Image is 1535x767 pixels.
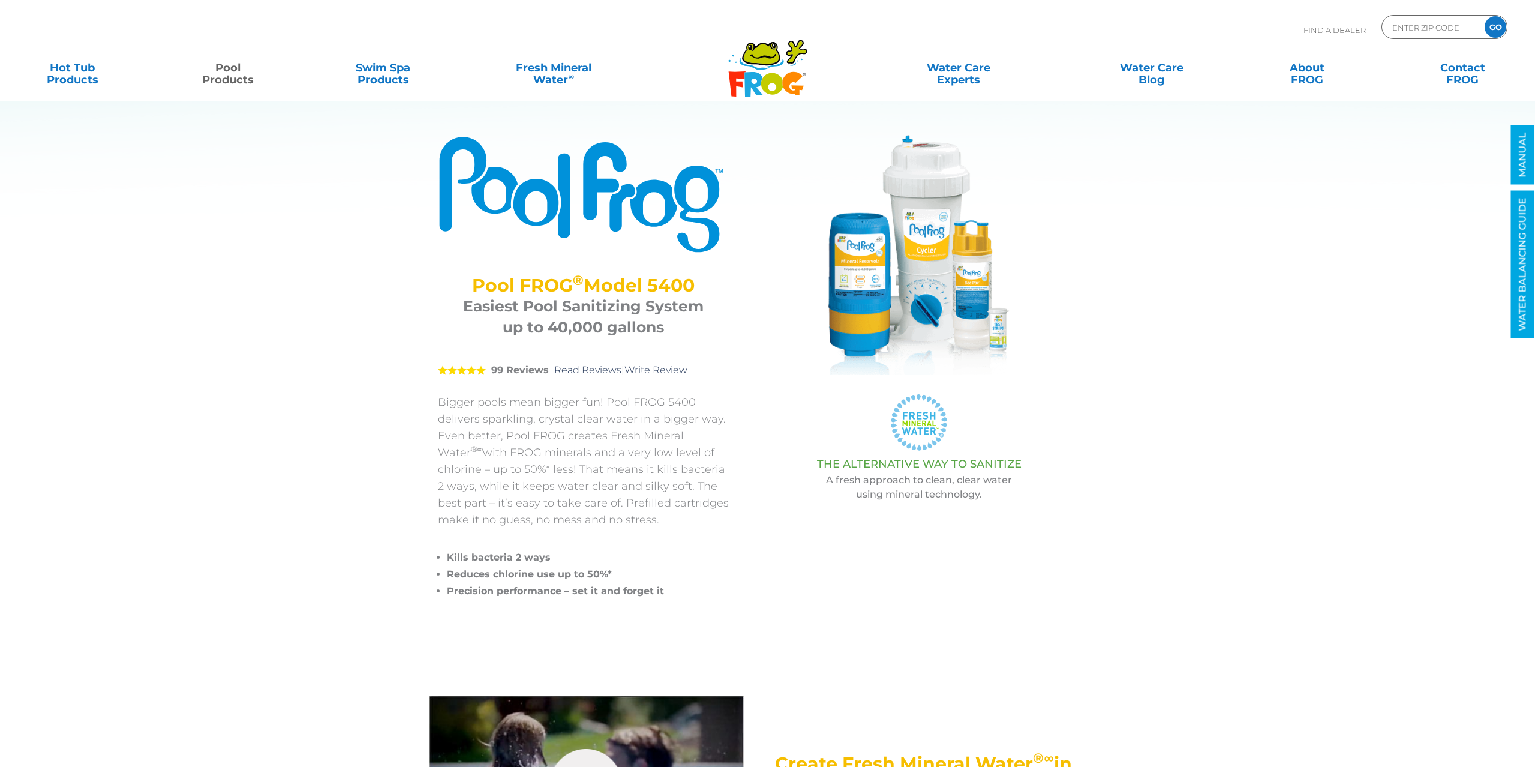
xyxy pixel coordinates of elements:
a: Read Reviews [554,364,621,376]
a: AboutFROG [1246,56,1368,80]
img: Product Logo [438,135,729,254]
a: Write Review [624,364,687,376]
p: Bigger pools mean bigger fun! Pool FROG 5400 delivers sparkling, crystal clear water in a bigger ... [438,394,729,528]
li: Precision performance – set it and forget it [447,583,729,600]
strong: 99 Reviews [491,364,549,376]
a: Hot TubProducts [12,56,133,80]
p: Find A Dealer [1303,15,1366,45]
sup: ® [573,272,584,289]
h3: THE ALTERNATIVE WAY TO SANITIZE [759,458,1080,470]
sup: ∞ [568,71,574,81]
a: ContactFROG [1402,56,1523,80]
a: Fresh MineralWater∞ [478,56,629,80]
a: PoolProducts [167,56,289,80]
img: Frog Products Logo [722,24,814,97]
span: 5 [438,365,486,375]
h2: Pool FROG Model 5400 [453,275,714,296]
a: Swim SpaProducts [323,56,444,80]
a: Water CareExperts [860,56,1056,80]
h3: Easiest Pool Sanitizing System up to 40,000 gallons [453,296,714,338]
input: GO [1485,16,1506,38]
p: A fresh approach to clean, clear water using mineral technology. [759,473,1080,502]
a: WATER BALANCING GUIDE [1511,191,1534,338]
div: | [438,347,729,394]
a: Water CareBlog [1091,56,1212,80]
a: MANUAL [1511,125,1534,185]
sup: ®∞ [471,444,483,454]
sup: ®∞ [1033,750,1053,766]
li: Reduces chlorine use up to 50%* [447,566,729,583]
li: Kills bacteria 2 ways [447,549,729,566]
